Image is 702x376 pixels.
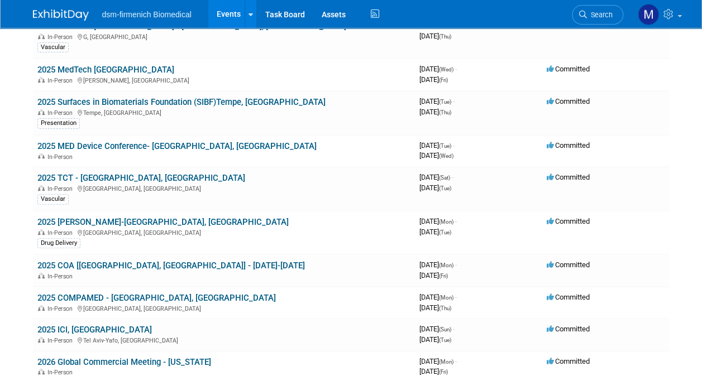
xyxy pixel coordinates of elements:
span: In-Person [47,109,76,117]
span: (Tue) [439,99,451,105]
span: [DATE] [419,357,457,365]
img: ExhibitDay [33,9,89,21]
img: In-Person Event [38,153,45,159]
div: [GEOGRAPHIC_DATA], [GEOGRAPHIC_DATA] [37,228,410,237]
span: (Mon) [439,295,453,301]
span: (Tue) [439,229,451,235]
div: Tempe, [GEOGRAPHIC_DATA] [37,108,410,117]
img: In-Person Event [38,229,45,235]
span: (Fri) [439,273,448,279]
a: 2025 MedTech [GEOGRAPHIC_DATA] - [GEOGRAPHIC_DATA], [GEOGRAPHIC_DATA] [37,21,346,31]
span: Committed [547,293,590,301]
span: [DATE] [419,293,457,301]
span: Committed [547,173,590,181]
span: (Tue) [439,185,451,191]
span: Committed [547,21,590,30]
span: (Tue) [439,143,451,149]
span: [DATE] [419,217,457,225]
span: (Thu) [439,305,451,311]
span: [DATE] [419,75,448,84]
span: Search [587,11,613,19]
span: [DATE] [419,184,451,192]
div: Tel Aviv-Yafo, [GEOGRAPHIC_DATA] [37,335,410,344]
a: 2025 ICI, [GEOGRAPHIC_DATA] [37,325,152,335]
span: [DATE] [419,21,457,30]
span: - [455,21,457,30]
span: [DATE] [419,151,453,160]
span: Committed [547,357,590,365]
a: 2025 COMPAMED - [GEOGRAPHIC_DATA], [GEOGRAPHIC_DATA] [37,293,276,303]
span: [DATE] [419,97,455,105]
a: 2025 [PERSON_NAME]-[GEOGRAPHIC_DATA], [GEOGRAPHIC_DATA] [37,217,289,227]
span: (Fri) [439,77,448,83]
span: In-Person [47,369,76,376]
span: [DATE] [419,325,455,333]
span: [DATE] [419,228,451,236]
img: Melanie Davison [638,4,659,25]
span: [DATE] [419,261,457,269]
span: (Thu) [439,33,451,40]
div: [GEOGRAPHIC_DATA], [GEOGRAPHIC_DATA] [37,184,410,192]
div: Presentation [37,118,80,128]
span: - [455,357,457,365]
span: In-Person [47,33,76,41]
div: Vascular [37,42,69,52]
span: In-Person [47,77,76,84]
span: In-Person [47,273,76,280]
a: 2025 COA [[GEOGRAPHIC_DATA], [GEOGRAPHIC_DATA]] - [DATE]-[DATE] [37,261,305,271]
span: (Mon) [439,359,453,365]
span: - [452,173,453,181]
span: (Sat) [439,175,450,181]
span: (Sun) [439,326,451,332]
span: (Thu) [439,109,451,115]
span: In-Person [47,185,76,192]
img: In-Person Event [38,33,45,39]
img: In-Person Event [38,305,45,311]
span: In-Person [47,305,76,312]
span: In-Person [47,337,76,344]
span: - [453,141,455,150]
span: In-Person [47,153,76,161]
span: (Fri) [439,369,448,375]
span: [DATE] [419,141,455,150]
span: Committed [547,217,590,225]
span: [DATE] [419,335,451,344]
span: (Wed) [439,66,453,73]
span: - [455,217,457,225]
span: [DATE] [419,32,451,40]
a: 2025 TCT - [GEOGRAPHIC_DATA], [GEOGRAPHIC_DATA] [37,173,245,183]
span: (Wed) [439,153,453,159]
span: - [453,97,455,105]
span: [DATE] [419,65,457,73]
span: - [453,325,455,333]
div: [GEOGRAPHIC_DATA], [GEOGRAPHIC_DATA] [37,303,410,312]
a: 2026 Global Commercial Meeting - [US_STATE] [37,357,211,367]
a: 2025 MED Device Conference- [GEOGRAPHIC_DATA], [GEOGRAPHIC_DATA] [37,141,317,151]
div: Vascular [37,194,69,204]
span: (Mon) [439,262,453,268]
span: - [455,261,457,269]
span: [DATE] [419,108,451,116]
span: Committed [547,141,590,150]
span: - [455,293,457,301]
img: In-Person Event [38,369,45,374]
span: (Mon) [439,219,453,225]
span: dsm-firmenich Biomedical [102,10,192,19]
span: (Tue) [439,337,451,343]
span: Committed [547,65,590,73]
a: 2025 MedTech [GEOGRAPHIC_DATA] [37,65,174,75]
img: In-Person Event [38,273,45,278]
img: In-Person Event [38,109,45,115]
img: In-Person Event [38,337,45,343]
span: Committed [547,261,590,269]
span: Committed [547,97,590,105]
span: [DATE] [419,173,453,181]
img: In-Person Event [38,77,45,83]
span: [DATE] [419,303,451,312]
span: In-Person [47,229,76,237]
span: Committed [547,325,590,333]
span: [DATE] [419,367,448,375]
span: - [455,65,457,73]
a: Search [572,5,623,25]
span: (Wed) [439,23,453,29]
